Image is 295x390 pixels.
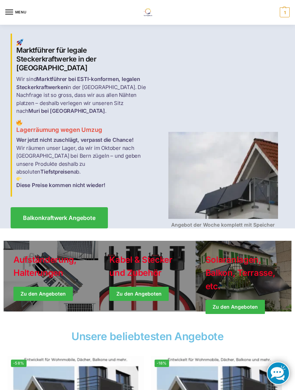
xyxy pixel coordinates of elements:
[16,182,105,188] strong: Diese Preise kommen nicht wieder!
[28,107,105,114] strong: Muri bei [GEOGRAPHIC_DATA]
[23,215,96,221] span: Balkonkraftwerk Angebote
[16,136,134,143] strong: Wer jetzt nicht zuschlägt, verpasst die Chance!
[4,241,99,312] a: Holiday Style
[40,168,73,175] strong: Tiefstpreisen
[280,7,290,17] span: 1
[16,120,22,126] img: Home 2
[99,241,195,312] a: Holiday Style
[16,39,147,72] h2: Marktführer für legale Steckerkraftwerke in der [GEOGRAPHIC_DATA]
[5,7,27,18] button: Menu
[278,7,290,17] a: 1
[4,331,291,342] h2: Unsere beliebtesten Angebote
[16,75,147,115] p: Wir sind in der [GEOGRAPHIC_DATA]. Die Nachfrage ist so gross, dass wir aus allen Nähten platzen ...
[139,8,156,16] img: Solaranlagen, Speicheranlagen und Energiesparprodukte
[171,222,275,228] strong: Angebot der Woche komplett mit Speicher
[16,136,147,189] p: Wir räumen unser Lager, da wir im Oktober nach [GEOGRAPHIC_DATA] bei Bern zügeln – und geben unse...
[11,207,108,228] a: Balkonkraftwerk Angebote
[196,241,291,312] a: Winter Jackets
[16,76,140,91] strong: Marktführer bei ESTI-konformen, legalen Steckerkraftwerken
[16,39,23,46] img: Home 1
[16,120,147,134] h3: Lagerräumung wegen Umzug
[16,176,22,181] img: Home 3
[168,132,278,219] img: Home 4
[278,7,290,17] nav: Cart contents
